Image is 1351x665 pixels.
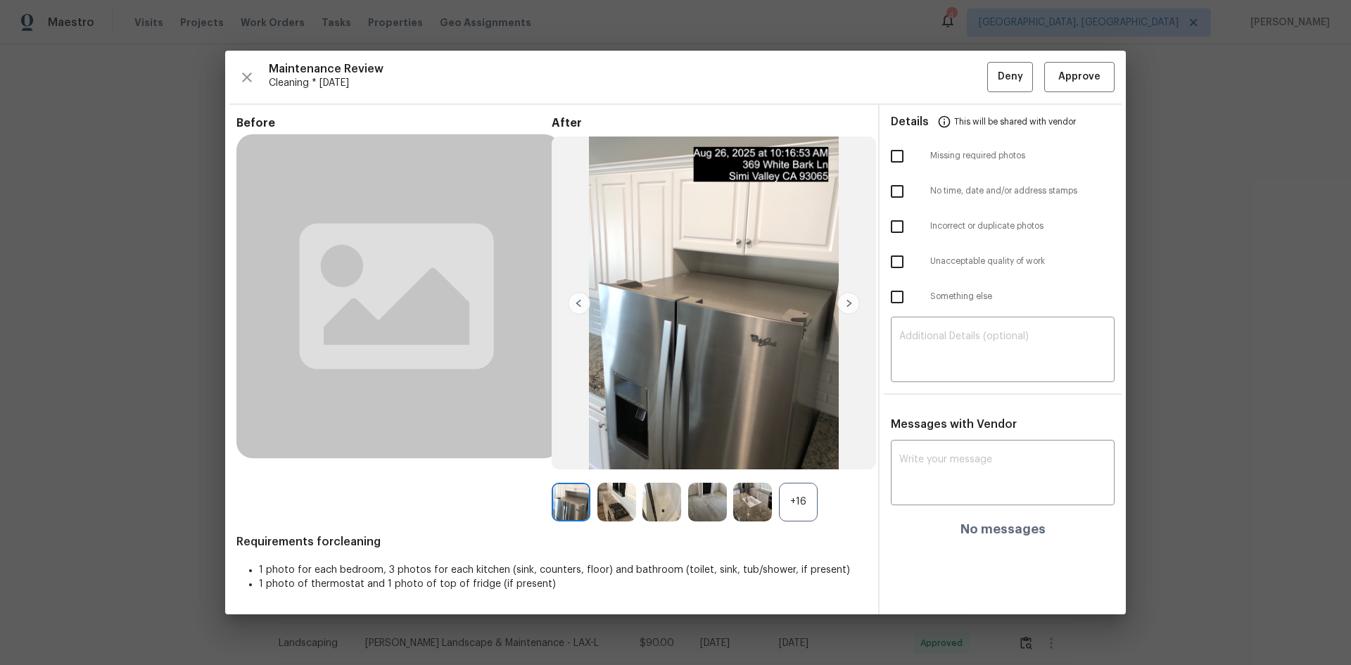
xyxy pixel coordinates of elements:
[1044,62,1115,92] button: Approve
[269,76,987,90] span: Cleaning * [DATE]
[269,62,987,76] span: Maintenance Review
[930,185,1115,197] span: No time, date and/or address stamps
[930,220,1115,232] span: Incorrect or duplicate photos
[930,255,1115,267] span: Unacceptable quality of work
[259,563,867,577] li: 1 photo for each bedroom, 3 photos for each kitchen (sink, counters, floor) and bathroom (toilet,...
[779,483,818,521] div: +16
[987,62,1033,92] button: Deny
[880,139,1126,174] div: Missing required photos
[960,522,1046,536] h4: No messages
[568,292,590,315] img: left-chevron-button-url
[880,174,1126,209] div: No time, date and/or address stamps
[954,105,1076,139] span: This will be shared with vendor
[930,291,1115,303] span: Something else
[259,577,867,591] li: 1 photo of thermostat and 1 photo of top of fridge (if present)
[552,116,867,130] span: After
[891,105,929,139] span: Details
[930,150,1115,162] span: Missing required photos
[891,419,1017,430] span: Messages with Vendor
[1058,68,1101,86] span: Approve
[998,68,1023,86] span: Deny
[236,535,867,549] span: Requirements for cleaning
[880,244,1126,279] div: Unacceptable quality of work
[880,279,1126,315] div: Something else
[880,209,1126,244] div: Incorrect or duplicate photos
[837,292,860,315] img: right-chevron-button-url
[236,116,552,130] span: Before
